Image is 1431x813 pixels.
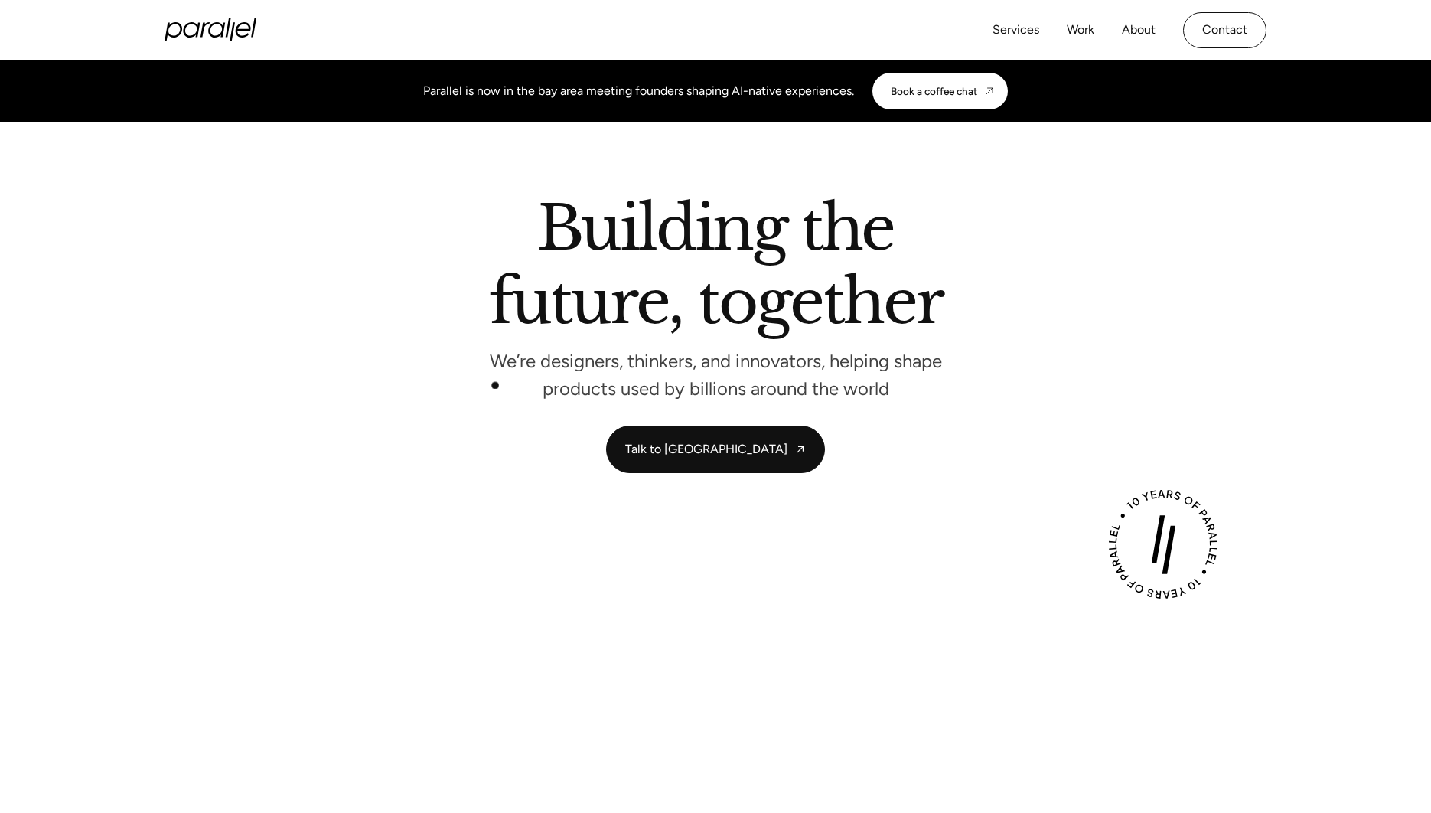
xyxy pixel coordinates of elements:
a: Contact [1183,12,1266,48]
img: CTA arrow image [983,85,996,97]
a: About [1122,19,1156,41]
a: home [165,18,256,41]
div: Parallel is now in the bay area meeting founders shaping AI-native experiences. [423,82,854,100]
h2: Building the future, together [489,198,943,338]
a: Services [993,19,1039,41]
p: We’re designers, thinkers, and innovators, helping shape products used by billions around the world [486,354,945,395]
a: Book a coffee chat [872,73,1008,109]
a: Work [1067,19,1094,41]
div: Book a coffee chat [891,85,977,97]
